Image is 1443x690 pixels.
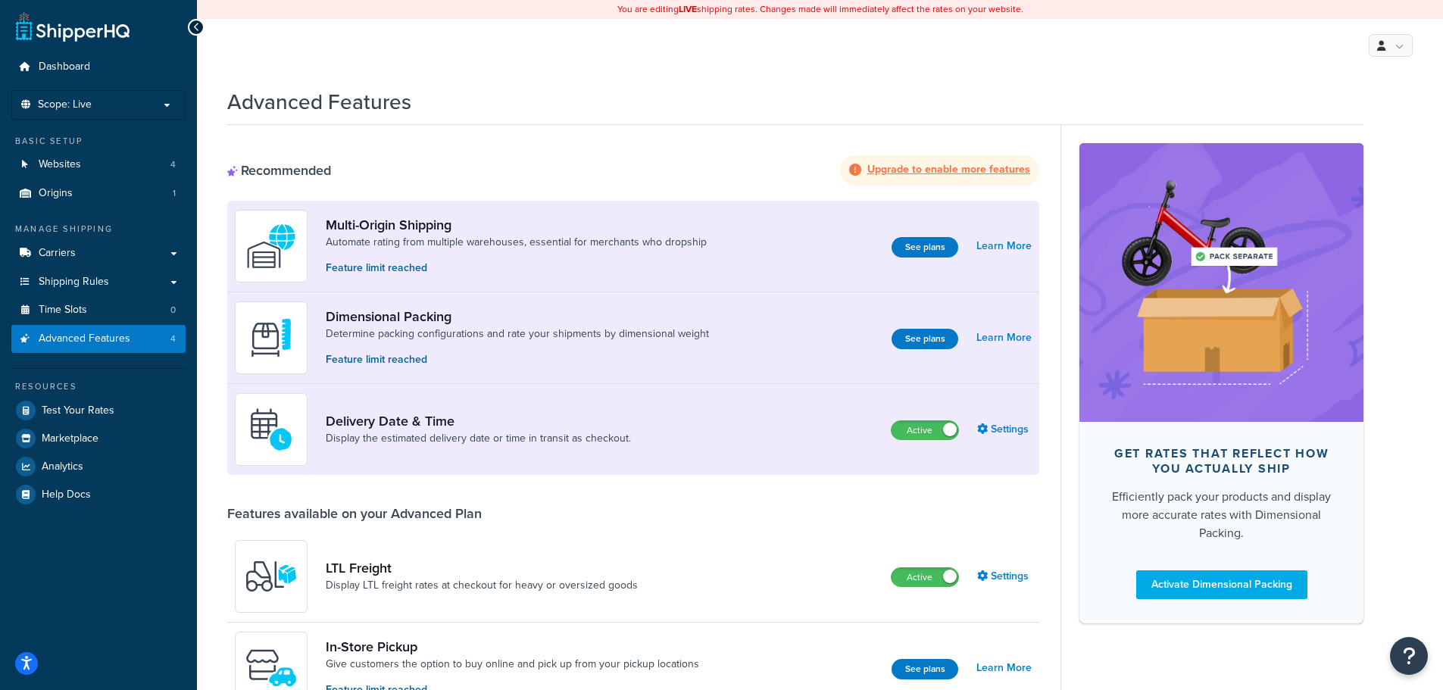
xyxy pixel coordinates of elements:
[11,296,186,324] li: Time Slots
[892,659,958,679] button: See plans
[11,223,186,236] div: Manage Shipping
[170,158,176,171] span: 4
[326,326,709,342] a: Determine packing configurations and rate your shipments by dimensional weight
[977,566,1032,587] a: Settings
[39,304,87,317] span: Time Slots
[892,568,958,586] label: Active
[326,351,709,368] p: Feature limit reached
[245,311,298,364] img: DTVBYsAAAAAASUVORK5CYII=
[245,403,298,456] img: gfkeb5ejjkALwAAAABJRU5ErkJggg==
[39,158,81,171] span: Websites
[326,308,709,325] a: Dimensional Packing
[892,237,958,258] button: See plans
[170,304,176,317] span: 0
[227,505,482,522] div: Features available on your Advanced Plan
[11,53,186,81] a: Dashboard
[326,578,638,593] a: Display LTL freight rates at checkout for heavy or oversized goods
[976,236,1032,257] a: Learn More
[326,638,699,655] a: In-Store Pickup
[11,151,186,179] a: Websites4
[245,220,298,273] img: WatD5o0RtDAAAAAElFTkSuQmCC
[11,180,186,208] li: Origins
[1136,570,1307,599] a: Activate Dimensional Packing
[11,453,186,480] a: Analytics
[326,560,638,576] a: LTL Freight
[11,325,186,353] li: Advanced Features
[39,333,130,345] span: Advanced Features
[11,180,186,208] a: Origins1
[39,276,109,289] span: Shipping Rules
[977,419,1032,440] a: Settings
[11,397,186,424] a: Test Your Rates
[679,2,697,16] b: LIVE
[39,187,73,200] span: Origins
[42,489,91,501] span: Help Docs
[11,135,186,148] div: Basic Setup
[11,239,186,267] a: Carriers
[326,235,707,250] a: Automate rating from multiple warehouses, essential for merchants who dropship
[892,421,958,439] label: Active
[42,461,83,473] span: Analytics
[11,425,186,452] a: Marketplace
[326,431,631,446] a: Display the estimated delivery date or time in transit as checkout.
[227,87,411,117] h1: Advanced Features
[39,247,76,260] span: Carriers
[892,329,958,349] button: See plans
[170,333,176,345] span: 4
[39,61,90,73] span: Dashboard
[11,268,186,296] a: Shipping Rules
[1390,637,1428,675] button: Open Resource Center
[11,380,186,393] div: Resources
[1104,446,1339,476] div: Get rates that reflect how you actually ship
[1104,488,1339,542] div: Efficiently pack your products and display more accurate rates with Dimensional Packing.
[42,404,114,417] span: Test Your Rates
[326,260,707,276] p: Feature limit reached
[11,151,186,179] li: Websites
[1102,166,1341,399] img: feature-image-dim-d40ad3071a2b3c8e08177464837368e35600d3c5e73b18a22c1e4bb210dc32ac.png
[173,187,176,200] span: 1
[326,217,707,233] a: Multi-Origin Shipping
[11,481,186,508] a: Help Docs
[11,325,186,353] a: Advanced Features4
[326,413,631,429] a: Delivery Date & Time
[227,162,331,179] div: Recommended
[326,657,699,672] a: Give customers the option to buy online and pick up from your pickup locations
[42,432,98,445] span: Marketplace
[38,98,92,111] span: Scope: Live
[11,296,186,324] a: Time Slots0
[867,161,1030,177] strong: Upgrade to enable more features
[976,657,1032,679] a: Learn More
[976,327,1032,348] a: Learn More
[245,550,298,603] img: y79ZsPf0fXUFUhFXDzUgf+ktZg5F2+ohG75+v3d2s1D9TjoU8PiyCIluIjV41seZevKCRuEjTPPOKHJsQcmKCXGdfprl3L4q7...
